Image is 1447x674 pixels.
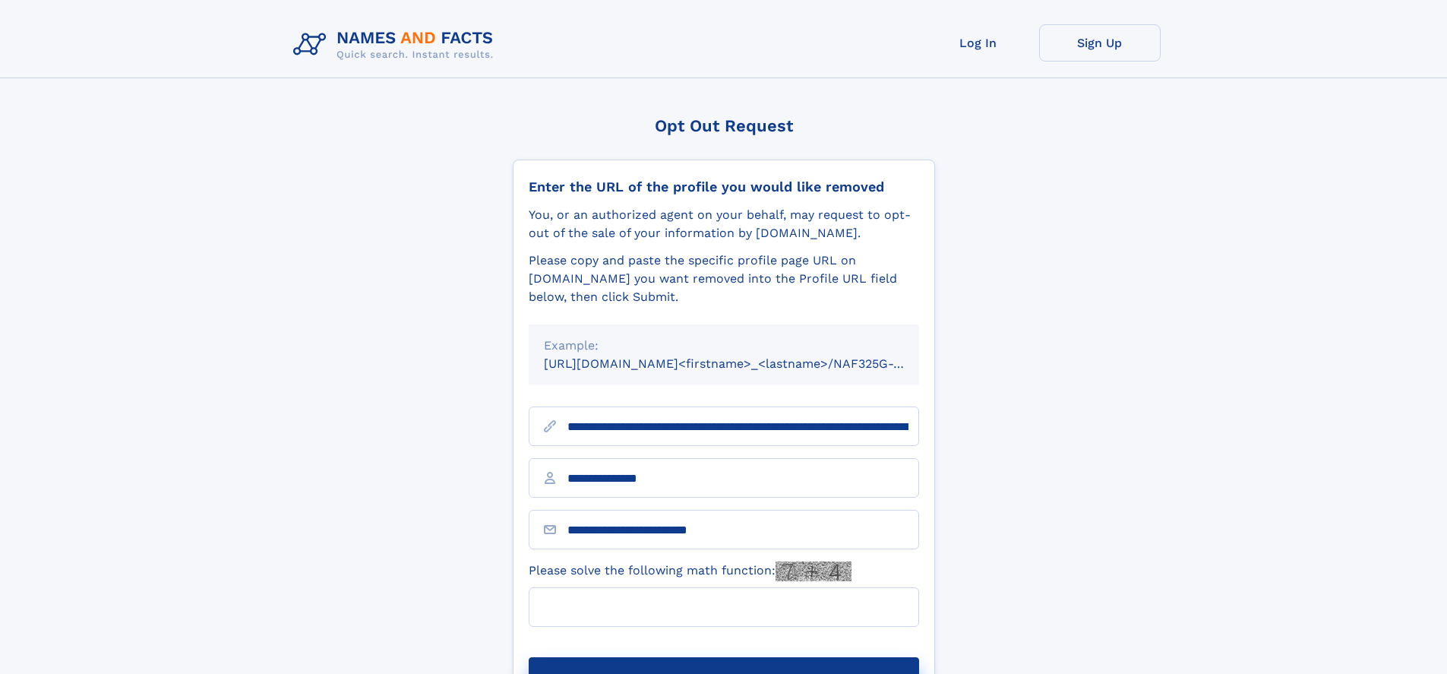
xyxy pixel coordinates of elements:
div: Opt Out Request [513,116,935,135]
a: Log In [918,24,1039,62]
a: Sign Up [1039,24,1161,62]
img: Logo Names and Facts [287,24,506,65]
div: Example: [544,337,904,355]
div: Enter the URL of the profile you would like removed [529,179,919,195]
div: Please copy and paste the specific profile page URL on [DOMAIN_NAME] you want removed into the Pr... [529,252,919,306]
div: You, or an authorized agent on your behalf, may request to opt-out of the sale of your informatio... [529,206,919,242]
label: Please solve the following math function: [529,562,851,581]
small: [URL][DOMAIN_NAME]<firstname>_<lastname>/NAF325G-xxxxxxxx [544,356,948,371]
